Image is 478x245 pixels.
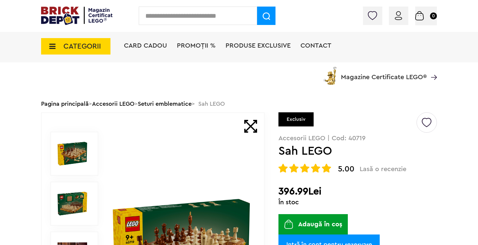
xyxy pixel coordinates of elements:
[360,165,406,173] span: Lasă o recenzie
[278,164,288,173] img: Evaluare cu stele
[278,186,437,197] h2: 396.99Lei
[427,65,437,72] a: Magazine Certificate LEGO®
[138,101,192,107] a: Seturi emblematice
[58,189,87,218] img: Sah LEGO
[92,101,134,107] a: Accesorii LEGO
[41,95,437,112] div: > > > Sah LEGO
[300,164,309,173] img: Evaluare cu stele
[226,42,291,49] a: Produse exclusive
[58,139,87,168] img: Sah LEGO
[63,43,101,50] span: CATEGORII
[278,199,437,206] div: În stoc
[289,164,299,173] img: Evaluare cu stele
[311,164,320,173] img: Evaluare cu stele
[322,164,331,173] img: Evaluare cu stele
[278,214,348,234] button: Adaugă în coș
[278,112,314,126] div: Exclusiv
[341,65,427,80] span: Magazine Certificate LEGO®
[278,145,416,157] h1: Sah LEGO
[177,42,216,49] a: PROMOȚII %
[300,42,331,49] a: Contact
[124,42,167,49] a: Card Cadou
[41,101,89,107] a: Pagina principală
[278,135,437,142] p: Accesorii LEGO | Cod: 40719
[430,12,437,19] small: 0
[338,165,354,173] span: 5.00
